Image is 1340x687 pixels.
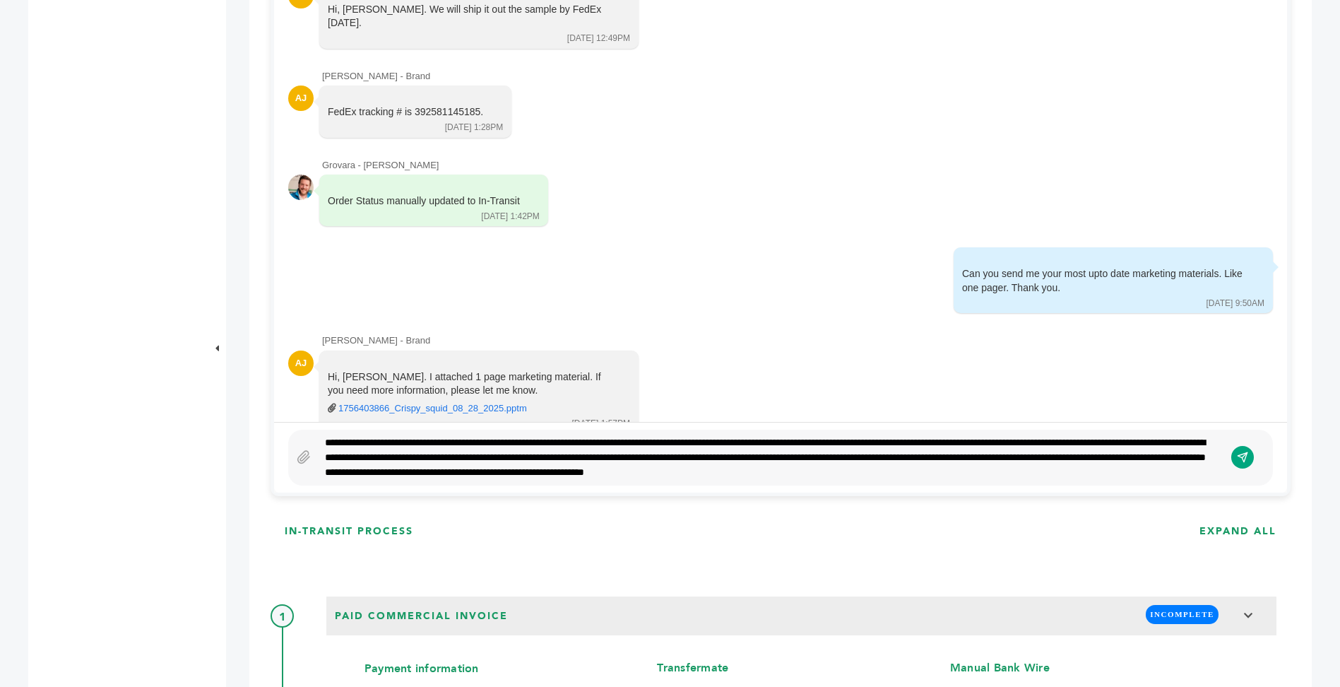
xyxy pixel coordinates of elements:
div: Can you send me your most upto date marketing materials. Like one pager. Thank you. [962,267,1245,295]
div: [DATE] 1:28PM [445,122,503,134]
h3: IN-TRANSIT PROCESS [285,524,413,539]
div: [DATE] 12:49PM [567,33,630,45]
div: AJ [288,86,314,111]
span: INCOMPLETE [1146,605,1219,624]
div: [DATE] 1:57PM [572,418,630,430]
div: Grovara - [PERSON_NAME] [322,159,1273,172]
div: [PERSON_NAME] - Brand [322,70,1273,83]
div: [PERSON_NAME] - Brand [322,334,1273,347]
div: Hi, [PERSON_NAME]. We will ship it out the sample by FedEx [DATE]. [328,3,610,30]
div: Order Status manually updated to In-Transit [328,194,520,209]
a: 1756403866_Crispy_squid_08_28_2025.pptm [338,402,527,415]
h4: Transfermate [657,650,945,683]
span: Paid Commercial Invoice [331,605,512,628]
h4: Manual Bank Wire [950,650,1238,683]
h4: Payment information [364,650,653,683]
h3: EXPAND ALL [1199,524,1276,539]
div: FedEx tracking # is 392581145185. [328,105,483,119]
div: AJ [288,351,314,376]
div: [DATE] 1:42PM [481,211,539,223]
div: Hi, [PERSON_NAME]. I attached 1 page marketing material. If you need more information, please let... [328,370,610,416]
div: [DATE] 9:50AM [1206,298,1264,310]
